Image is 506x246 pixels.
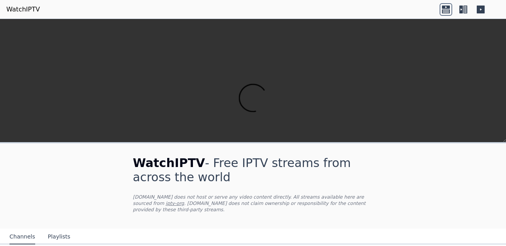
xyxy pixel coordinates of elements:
[166,201,184,206] a: iptv-org
[133,156,373,184] h1: - Free IPTV streams from across the world
[6,5,40,14] a: WatchIPTV
[48,229,70,244] button: Playlists
[9,229,35,244] button: Channels
[133,194,373,213] p: [DOMAIN_NAME] does not host or serve any video content directly. All streams available here are s...
[133,156,205,170] span: WatchIPTV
